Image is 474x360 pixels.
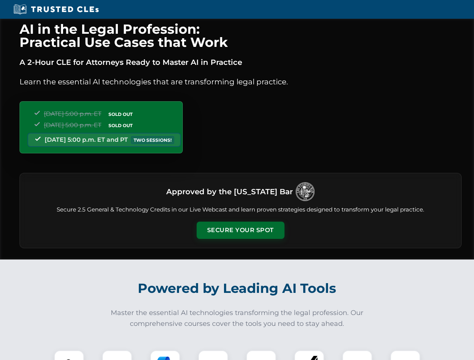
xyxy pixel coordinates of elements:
span: SOLD OUT [106,121,135,129]
span: [DATE] 5:00 p.m. ET [44,121,101,129]
img: Logo [296,182,314,201]
span: [DATE] 5:00 p.m. ET [44,110,101,117]
h3: Approved by the [US_STATE] Bar [166,185,293,198]
p: A 2-Hour CLE for Attorneys Ready to Master AI in Practice [20,56,462,68]
button: Secure Your Spot [197,222,284,239]
img: Trusted CLEs [11,4,101,15]
p: Master the essential AI technologies transforming the legal profession. Our comprehensive courses... [106,307,369,329]
h2: Powered by Leading AI Tools [29,275,445,301]
h1: AI in the Legal Profession: Practical Use Cases that Work [20,22,462,49]
span: SOLD OUT [106,110,135,118]
p: Learn the essential AI technologies that are transforming legal practice. [20,76,462,88]
p: Secure 2.5 General & Technology Credits in our Live Webcast and learn proven strategies designed ... [29,205,452,214]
